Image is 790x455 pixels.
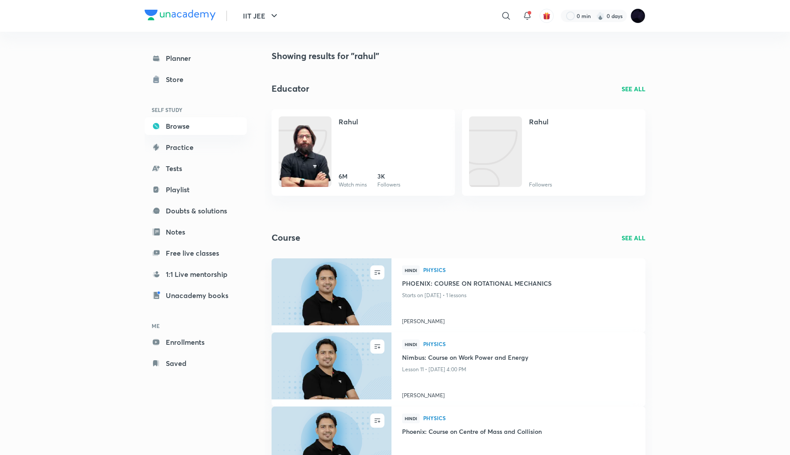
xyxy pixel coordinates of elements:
a: Browse [145,117,247,135]
a: Practice [145,138,247,156]
img: streak [596,11,605,20]
h2: Course [272,231,300,244]
a: Physics [423,341,635,347]
a: new-thumbnail [272,332,391,407]
span: Hindi [402,265,420,275]
a: Enrollments [145,333,247,351]
h6: 6M [339,172,367,181]
img: new-thumbnail [270,257,392,326]
a: 1:1 Live mentorship [145,265,247,283]
a: UnacademyRahulFollowers [462,109,645,196]
h4: Rahul [339,116,358,127]
a: Unacademy books [145,287,247,304]
p: Followers [377,181,400,189]
button: avatar [540,9,554,23]
a: [PERSON_NAME] [402,314,635,325]
a: Saved [145,354,247,372]
h6: 3K [377,172,400,181]
img: Unacademy [279,125,332,196]
button: IIT JEE [238,7,285,25]
a: [PERSON_NAME] [402,388,635,399]
a: Nimbus: Course on Work Power and Energy [402,353,635,364]
a: Notes [145,223,247,241]
p: Watch mins [339,181,367,189]
a: Phoenix: Course on Centre of Mass and Collision [402,427,635,438]
a: PHOENIX: COURSE ON ROTATIONAL MECHANICS [402,279,635,290]
a: Doubts & solutions [145,202,247,220]
p: Followers [529,181,552,189]
span: Physics [423,415,635,421]
a: Tests [145,160,247,177]
a: Playlist [145,181,247,198]
h6: ME [145,318,247,333]
a: new-thumbnail [272,258,391,332]
img: avatar [543,12,551,20]
img: Company Logo [145,10,216,20]
img: new-thumbnail [270,332,392,400]
span: Hindi [402,339,420,349]
a: Physics [423,415,635,421]
h4: Rahul [529,116,548,127]
h6: SELF STUDY [145,102,247,117]
a: Store [145,71,247,88]
span: Physics [423,341,635,347]
img: Unacademy [469,116,522,187]
a: Planner [145,49,247,67]
a: Company Logo [145,10,216,22]
p: Lesson 11 • [DATE] 4:00 PM [402,364,635,375]
a: Physics [423,267,635,273]
h4: Showing results for "rahul" [272,49,645,63]
a: SEE ALL [622,233,645,242]
a: SEE ALL [622,84,645,93]
a: Free live classes [145,244,247,262]
p: Starts on [DATE] • 1 lessons [402,290,635,301]
a: UnacademyRahul6MWatch mins3KFollowers [272,109,455,196]
span: Hindi [402,414,420,423]
img: Megha Gor [630,8,645,23]
div: Store [166,74,189,85]
h2: Educator [272,82,309,95]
